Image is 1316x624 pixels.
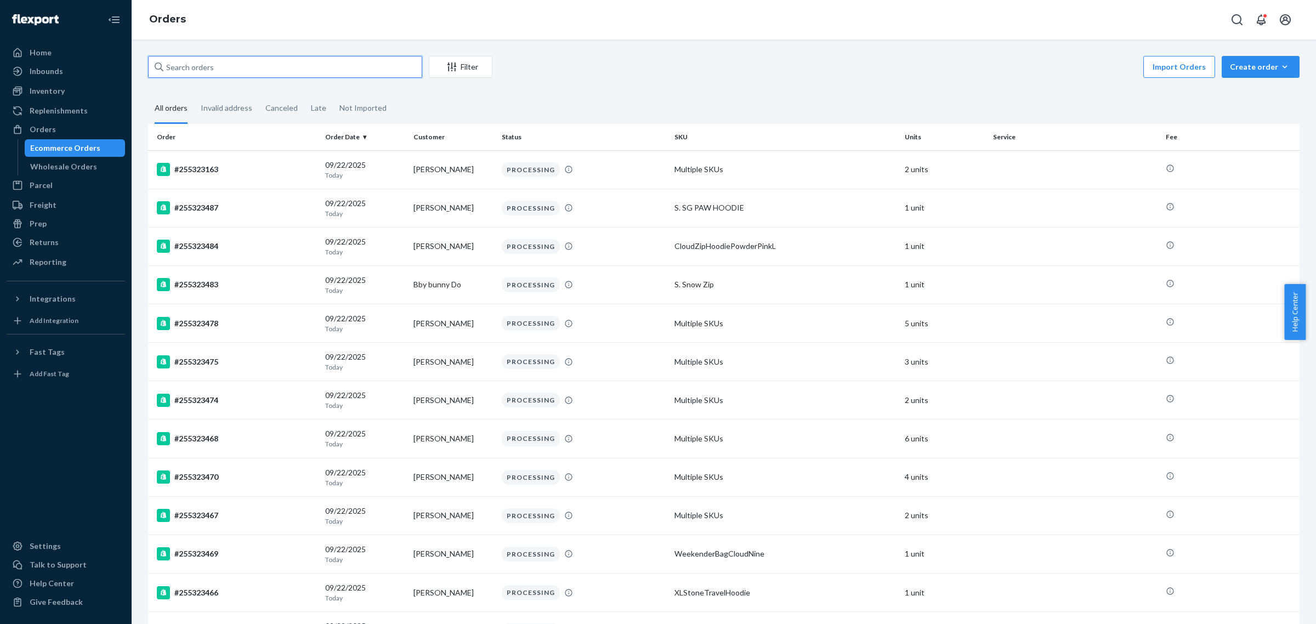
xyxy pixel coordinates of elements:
[502,162,560,177] div: PROCESSING
[30,105,88,116] div: Replenishments
[409,189,497,227] td: [PERSON_NAME]
[325,506,405,526] div: 09/22/2025
[30,47,52,58] div: Home
[325,401,405,410] p: Today
[155,94,188,124] div: All orders
[30,143,100,154] div: Ecommerce Orders
[157,355,316,368] div: #255323475
[325,362,405,372] p: Today
[670,419,900,458] td: Multiple SKUs
[1274,9,1296,31] button: Open account menu
[325,198,405,218] div: 09/22/2025
[409,381,497,419] td: [PERSON_NAME]
[325,160,405,180] div: 09/22/2025
[325,428,405,449] div: 09/22/2025
[900,381,989,419] td: 2 units
[7,253,125,271] a: Reporting
[30,369,69,378] div: Add Fast Tag
[429,61,492,72] div: Filter
[900,227,989,265] td: 1 unit
[7,234,125,251] a: Returns
[30,347,65,358] div: Fast Tags
[900,458,989,496] td: 4 units
[157,394,316,407] div: #255323474
[157,509,316,522] div: #255323467
[502,508,560,523] div: PROCESSING
[157,547,316,560] div: #255323469
[30,316,78,325] div: Add Integration
[157,317,316,330] div: #255323478
[674,279,896,290] div: S. Snow Zip
[409,458,497,496] td: [PERSON_NAME]
[325,467,405,487] div: 09/22/2025
[674,587,896,598] div: XLStoneTravelHoodie
[325,517,405,526] p: Today
[7,63,125,80] a: Inbounds
[25,158,126,175] a: Wholesale Orders
[25,139,126,157] a: Ecommerce Orders
[157,586,316,599] div: #255323466
[157,278,316,291] div: #255323483
[674,202,896,213] div: S. SG PAW HOODIE
[409,265,497,304] td: Bby bunny Do
[409,535,497,573] td: [PERSON_NAME]
[7,82,125,100] a: Inventory
[157,163,316,176] div: #255323163
[674,548,896,559] div: WeekenderBagCloudNine
[674,241,896,252] div: CloudZipHoodiePowderPinkL
[502,239,560,254] div: PROCESSING
[30,66,63,77] div: Inbounds
[325,390,405,410] div: 09/22/2025
[157,470,316,484] div: #255323470
[325,247,405,257] p: Today
[502,585,560,600] div: PROCESSING
[502,201,560,215] div: PROCESSING
[409,150,497,189] td: [PERSON_NAME]
[429,56,492,78] button: Filter
[670,124,900,150] th: SKU
[148,56,422,78] input: Search orders
[30,237,59,248] div: Returns
[12,14,59,25] img: Flexport logo
[7,196,125,214] a: Freight
[7,44,125,61] a: Home
[7,575,125,592] a: Help Center
[7,537,125,555] a: Settings
[325,582,405,603] div: 09/22/2025
[140,4,195,36] ol: breadcrumbs
[1222,56,1300,78] button: Create order
[325,544,405,564] div: 09/22/2025
[325,313,405,333] div: 09/22/2025
[325,439,405,449] p: Today
[900,189,989,227] td: 1 unit
[900,574,989,612] td: 1 unit
[325,209,405,218] p: Today
[7,215,125,232] a: Prep
[900,304,989,343] td: 5 units
[900,419,989,458] td: 6 units
[409,343,497,381] td: [PERSON_NAME]
[1250,9,1272,31] button: Open notifications
[670,343,900,381] td: Multiple SKUs
[325,555,405,564] p: Today
[103,9,125,31] button: Close Navigation
[7,290,125,308] button: Integrations
[502,547,560,561] div: PROCESSING
[30,541,61,552] div: Settings
[900,535,989,573] td: 1 unit
[1143,56,1215,78] button: Import Orders
[670,496,900,535] td: Multiple SKUs
[409,419,497,458] td: [PERSON_NAME]
[502,316,560,331] div: PROCESSING
[311,94,326,122] div: Late
[325,275,405,295] div: 09/22/2025
[157,240,316,253] div: #255323484
[7,556,125,574] button: Talk to Support
[409,496,497,535] td: [PERSON_NAME]
[325,171,405,180] p: Today
[7,121,125,138] a: Orders
[502,277,560,292] div: PROCESSING
[1284,284,1306,340] button: Help Center
[413,132,493,141] div: Customer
